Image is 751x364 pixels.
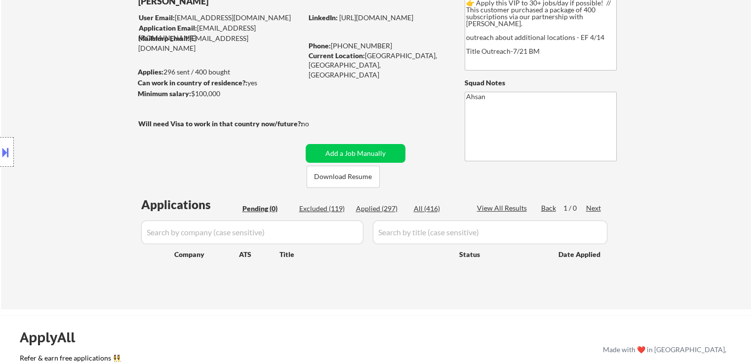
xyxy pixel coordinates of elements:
div: [EMAIL_ADDRESS][DOMAIN_NAME] [138,34,302,53]
div: Applied (297) [356,204,405,214]
div: Company [174,250,239,259]
div: $100,000 [138,89,302,99]
div: 1 / 0 [563,203,586,213]
div: Squad Notes [465,78,617,88]
div: Back [541,203,557,213]
div: Pending (0) [242,204,292,214]
div: Excluded (119) [299,204,349,214]
div: [EMAIL_ADDRESS][DOMAIN_NAME] [139,23,302,42]
div: ApplyAll [20,329,86,346]
strong: LinkedIn: [309,13,338,22]
input: Search by title (case sensitive) [373,220,607,244]
div: Applications [141,199,239,211]
div: ATS [239,250,279,259]
strong: Application Email: [139,24,197,32]
strong: Mailslurp Email: [138,34,190,42]
div: [PHONE_NUMBER] [309,41,448,51]
div: All (416) [414,204,463,214]
div: Date Applied [558,250,602,259]
button: Add a Job Manually [306,144,405,163]
input: Search by company (case sensitive) [141,220,363,244]
div: Title [279,250,450,259]
strong: Current Location: [309,51,365,60]
strong: Will need Visa to work in that country now/future?: [138,119,303,128]
div: no [301,119,329,129]
div: [EMAIL_ADDRESS][DOMAIN_NAME] [139,13,302,23]
div: Status [459,245,544,263]
a: [URL][DOMAIN_NAME] [339,13,413,22]
button: Download Resume [307,166,380,188]
div: Next [586,203,602,213]
div: yes [138,78,299,88]
div: 296 sent / 400 bought [138,67,302,77]
strong: Phone: [309,41,331,50]
div: View All Results [477,203,530,213]
div: [GEOGRAPHIC_DATA], [GEOGRAPHIC_DATA], [GEOGRAPHIC_DATA] [309,51,448,80]
strong: User Email: [139,13,175,22]
strong: Can work in country of residence?: [138,78,247,87]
